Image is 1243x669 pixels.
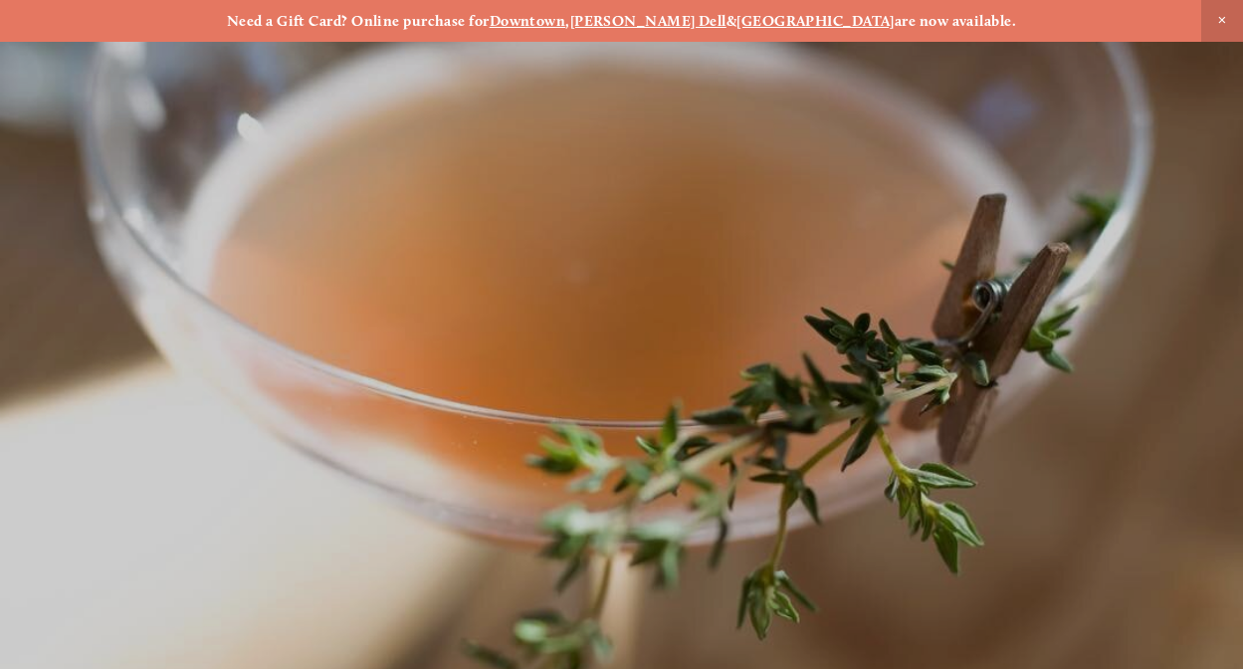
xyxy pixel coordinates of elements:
[570,12,726,30] a: [PERSON_NAME] Dell
[736,12,895,30] a: [GEOGRAPHIC_DATA]
[726,12,736,30] strong: &
[565,12,569,30] strong: ,
[227,12,490,30] strong: Need a Gift Card? Online purchase for
[490,12,566,30] a: Downtown
[895,12,1016,30] strong: are now available.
